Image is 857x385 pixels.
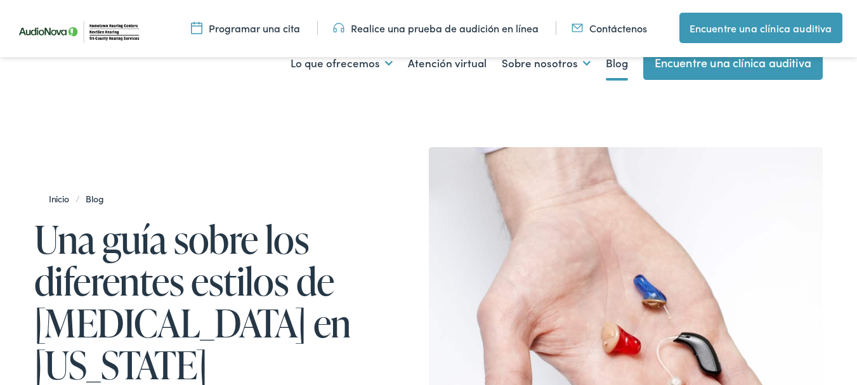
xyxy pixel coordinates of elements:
a: Sobre nosotros [502,40,591,87]
img: icono de utilidad [191,21,202,35]
font: Contáctenos [589,21,647,35]
font: / [75,192,80,205]
font: Blog [606,55,628,70]
a: Encuentre una clínica auditiva [679,13,842,43]
font: Encuentre una clínica auditiva [655,55,811,70]
a: Lo que ofrecemos [291,40,393,87]
a: Programar una cita [191,21,300,35]
a: Inicio [49,192,75,205]
a: Blog [606,40,628,87]
font: Programar una cita [209,21,300,35]
a: Encuentre una clínica auditiva [643,46,823,80]
font: Encuentre una clínica auditiva [690,21,832,35]
a: Blog [79,192,110,205]
img: icono de utilidad [333,21,344,35]
a: Contáctenos [572,21,647,35]
font: Atención virtual [408,55,487,70]
font: Realice una prueba de audición en línea [351,21,539,35]
font: Sobre nosotros [502,55,578,70]
font: Lo que ofrecemos [291,55,380,70]
img: icono de utilidad [572,21,583,35]
font: Blog [86,192,103,205]
font: Inicio [49,192,69,205]
a: Atención virtual [408,40,487,87]
a: Realice una prueba de audición en línea [333,21,539,35]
